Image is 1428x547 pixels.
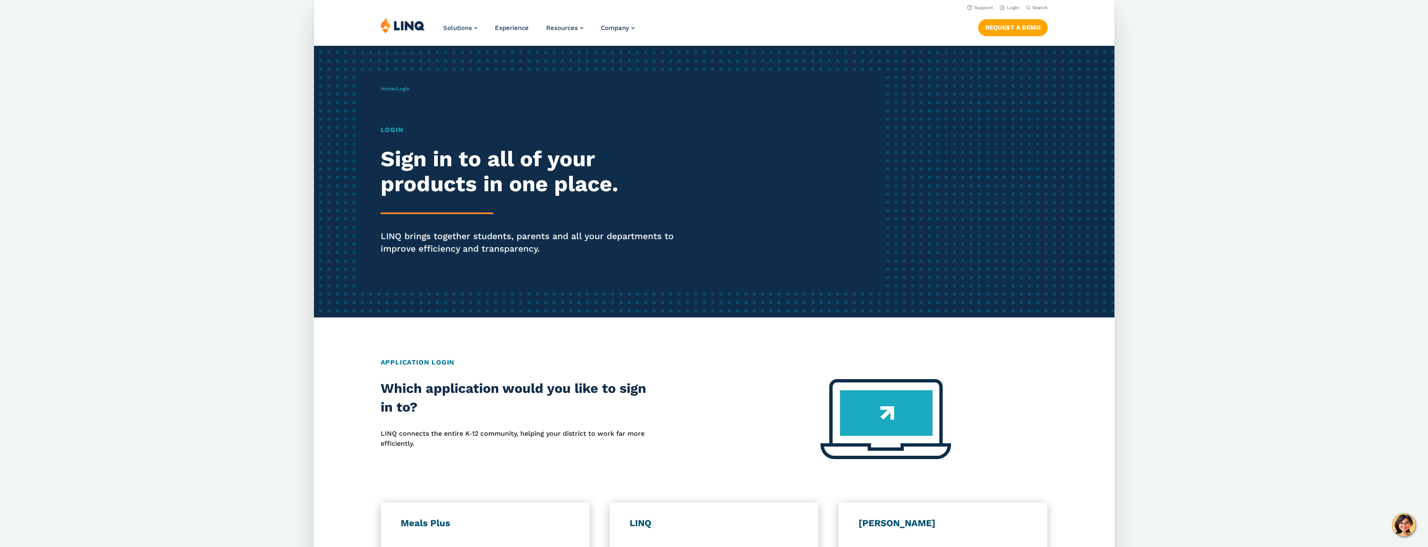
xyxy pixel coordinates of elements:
a: Support [967,5,993,10]
nav: Button Navigation [978,17,1047,36]
span: / [381,86,409,92]
a: Login [999,5,1019,10]
h2: Sign in to all of your products in one place. [381,147,689,197]
a: Request a Demo [978,19,1047,36]
h3: LINQ [630,517,798,529]
span: Login [397,86,409,92]
p: LINQ brings together students, parents and all your departments to improve efficiency and transpa... [381,230,689,255]
p: LINQ connects the entire K‑12 community, helping your district to work far more efficiently. [381,429,647,449]
button: Hello, have a question? Let’s chat. [1392,513,1415,537]
span: Search [1032,5,1047,10]
a: Company [601,24,635,32]
h3: Meals Plus [401,517,570,529]
a: Experience [495,24,529,32]
span: Company [601,24,629,32]
span: Solutions [443,24,472,32]
h2: Application Login [381,357,1048,367]
nav: Utility Navigation [314,2,1114,12]
nav: Primary Navigation [443,17,635,45]
span: Resources [546,24,578,32]
h1: Login [381,125,689,135]
img: LINQ | K‑12 Software [381,17,425,33]
h2: Which application would you like to sign in to? [381,379,647,417]
button: Open Search Bar [1026,5,1047,11]
h3: [PERSON_NAME] [858,517,1027,529]
a: Resources [546,24,583,32]
a: Home [381,86,395,92]
a: Solutions [443,24,477,32]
